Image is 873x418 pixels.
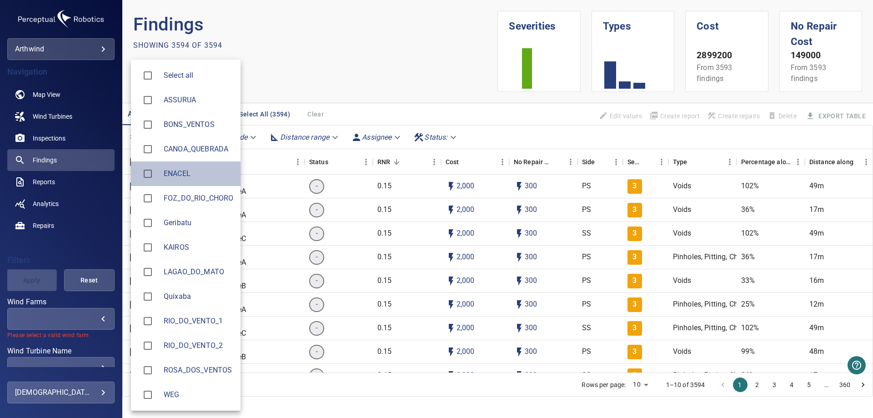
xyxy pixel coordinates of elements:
[164,144,233,155] div: Wind Farms CANOA_QUEBRADA
[138,361,157,380] span: ROSA_DOS_VENTOS
[164,70,233,81] span: Select all
[164,193,233,204] div: Wind Farms FOZ_DO_RIO_CHORO
[164,291,233,302] span: Quixaba
[164,217,233,228] div: Wind Farms Geribatu
[164,291,233,302] div: Wind Farms Quixaba
[138,91,157,110] span: ASSURUA
[138,213,157,232] span: Geribatu
[164,389,233,400] span: WEG
[164,267,233,277] div: Wind Farms LAGAO_DO_MATO
[164,365,233,376] span: ROSA_DOS_VENTOS
[164,389,233,400] div: Wind Farms WEG
[164,365,233,376] div: Wind Farms ROSA_DOS_VENTOS
[138,385,157,404] span: WEG
[164,193,233,204] span: FOZ_DO_RIO_CHORO
[164,144,233,155] span: CANOA_QUEBRADA
[164,95,233,106] span: ASSURUA
[164,316,233,327] span: RIO_DO_VENTO_1
[164,267,233,277] span: LAGAO_DO_MATO
[138,336,157,355] span: RIO_DO_VENTO_2
[164,168,233,179] div: Wind Farms ENACEL
[138,140,157,159] span: CANOA_QUEBRADA
[164,340,233,351] span: RIO_DO_VENTO_2
[164,340,233,351] div: Wind Farms RIO_DO_VENTO_2
[164,168,233,179] span: ENACEL
[138,287,157,306] span: Quixaba
[164,217,233,228] span: Geribatu
[138,164,157,183] span: ENACEL
[164,242,233,253] div: Wind Farms KAIROS
[164,316,233,327] div: Wind Farms RIO_DO_VENTO_1
[164,242,233,253] span: KAIROS
[164,119,233,130] span: BONS_VENTOS
[138,189,157,208] span: FOZ_DO_RIO_CHORO
[138,115,157,134] span: BONS_VENTOS
[164,119,233,130] div: Wind Farms BONS_VENTOS
[138,312,157,331] span: RIO_DO_VENTO_1
[164,95,233,106] div: Wind Farms ASSURUA
[138,238,157,257] span: KAIROS
[138,262,157,282] span: LAGAO_DO_MATO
